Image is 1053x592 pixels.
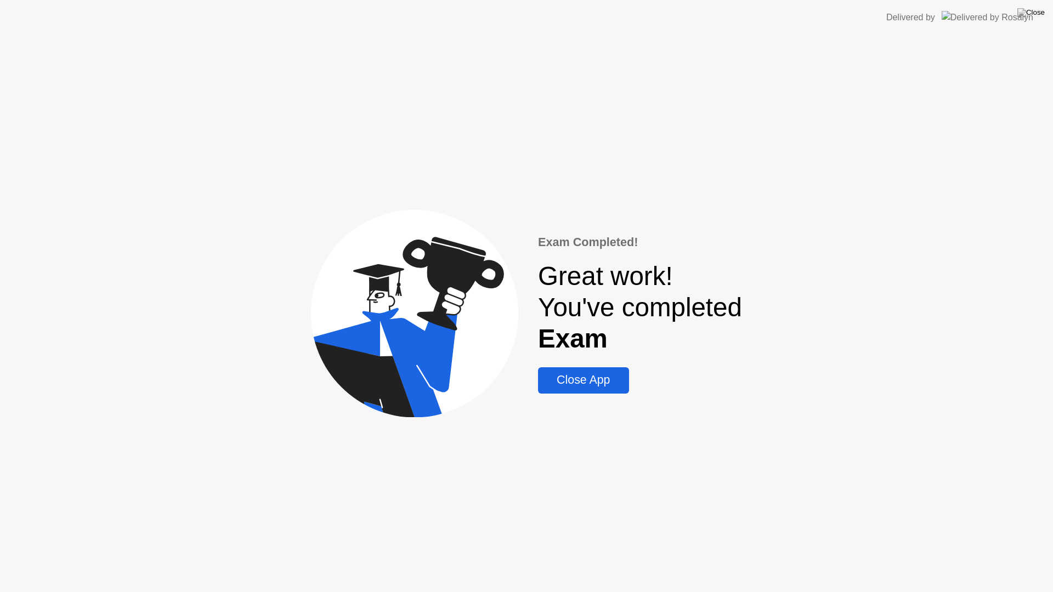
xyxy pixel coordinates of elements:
img: Delivered by Rosalyn [942,11,1033,24]
div: Delivered by [886,11,935,24]
div: Close App [541,373,625,387]
div: Great work! You've completed [538,260,742,354]
div: Exam Completed! [538,234,742,251]
b: Exam [538,324,608,353]
img: Close [1017,8,1045,17]
button: Close App [538,367,629,394]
